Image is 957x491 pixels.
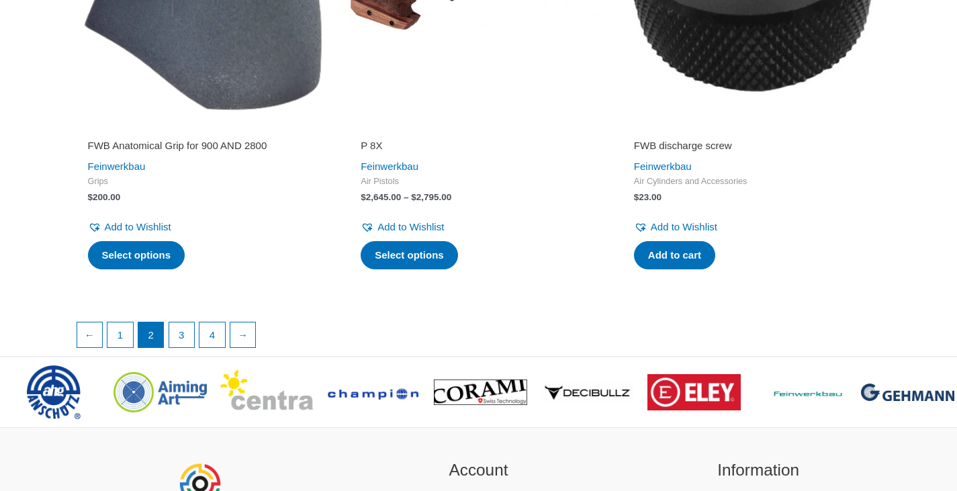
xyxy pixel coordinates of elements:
[361,120,596,136] iframe: Customer reviews powered by Trustpilot
[88,139,324,152] h2: FWB Anatomical Grip for 900 AND 2800
[107,322,133,348] a: Page 1
[651,221,717,232] span: Add to Wishlist
[88,218,171,236] a: Add to Wishlist
[635,458,882,483] h2: Information
[634,161,692,172] a: Feinwerkbau
[361,137,596,273] iframe: Customer reviews powered by Trustpilot
[634,139,870,152] h2: FWB discharge screw
[230,322,256,348] a: →
[77,322,103,348] a: ←
[88,120,324,136] iframe: Customer reviews powered by Trustpilot
[88,161,146,172] a: Feinwerkbau
[634,139,870,157] a: FWB discharge screw
[634,120,870,136] iframe: Customer reviews powered by Trustpilot
[105,221,171,232] span: Add to Wishlist
[88,192,121,202] bdi: 200.00
[199,322,225,348] a: Page 4
[88,192,93,202] span: $
[634,176,870,187] span: Air Cylinders and Accessories
[647,374,741,410] img: brand logo
[634,241,715,269] a: Add to cart: “FWB discharge screw”
[634,192,639,202] span: $
[634,218,717,236] a: Add to Wishlist
[138,322,164,348] span: Page 2
[88,139,324,157] a: FWB Anatomical Grip for 900 AND 2800
[76,322,882,355] nav: Product Pagination
[88,176,324,187] span: Grips
[88,241,185,269] a: Select options for “FWB Anatomical Grip for 900 AND 2800”
[634,192,662,202] bdi: 23.00
[169,322,195,348] a: Page 3
[355,458,602,483] h2: Account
